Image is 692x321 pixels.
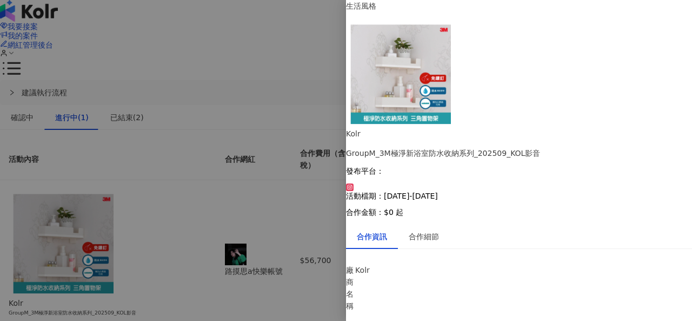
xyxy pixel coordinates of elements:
[346,208,692,217] p: 合作金額： $0 起
[357,231,387,243] div: 合作資訊
[346,192,692,200] p: 活動檔期：[DATE]-[DATE]
[346,167,692,175] p: 發布平台：
[346,128,692,140] div: Kolr
[346,19,454,128] img: 3M極淨新浴室防水收納系列
[409,231,439,243] div: 合作細節
[355,264,396,276] p: Kolr
[346,147,692,159] div: GroupM_3M極淨新浴室防水收納系列_202509_KOL影音
[346,264,350,312] p: 廠商名稱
